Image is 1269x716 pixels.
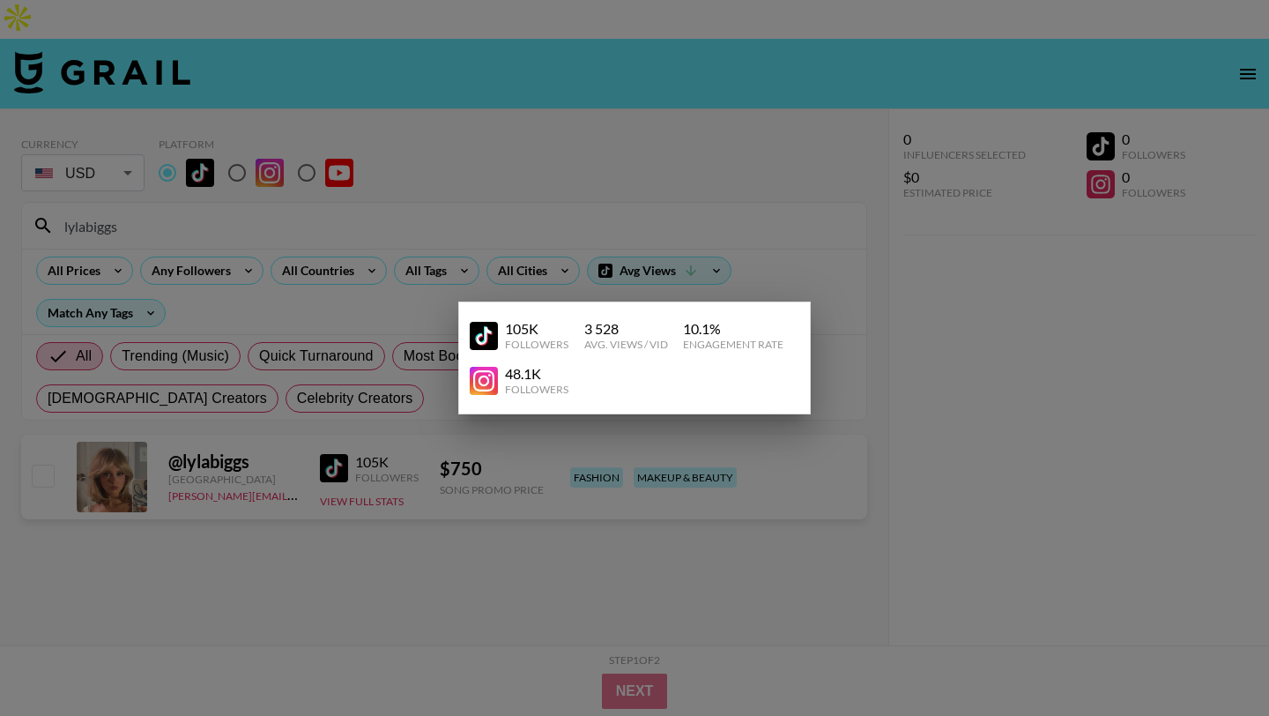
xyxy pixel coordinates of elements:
[683,320,783,338] div: 10.1 %
[470,322,498,350] img: YouTube
[1181,628,1248,695] iframe: Drift Widget Chat Controller
[505,320,568,338] div: 105K
[470,367,498,395] img: YouTube
[505,383,568,396] div: Followers
[505,338,568,351] div: Followers
[505,365,568,383] div: 48.1K
[584,320,668,338] div: 3 528
[584,338,668,351] div: Avg. Views / Vid
[683,338,783,351] div: Engagement Rate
